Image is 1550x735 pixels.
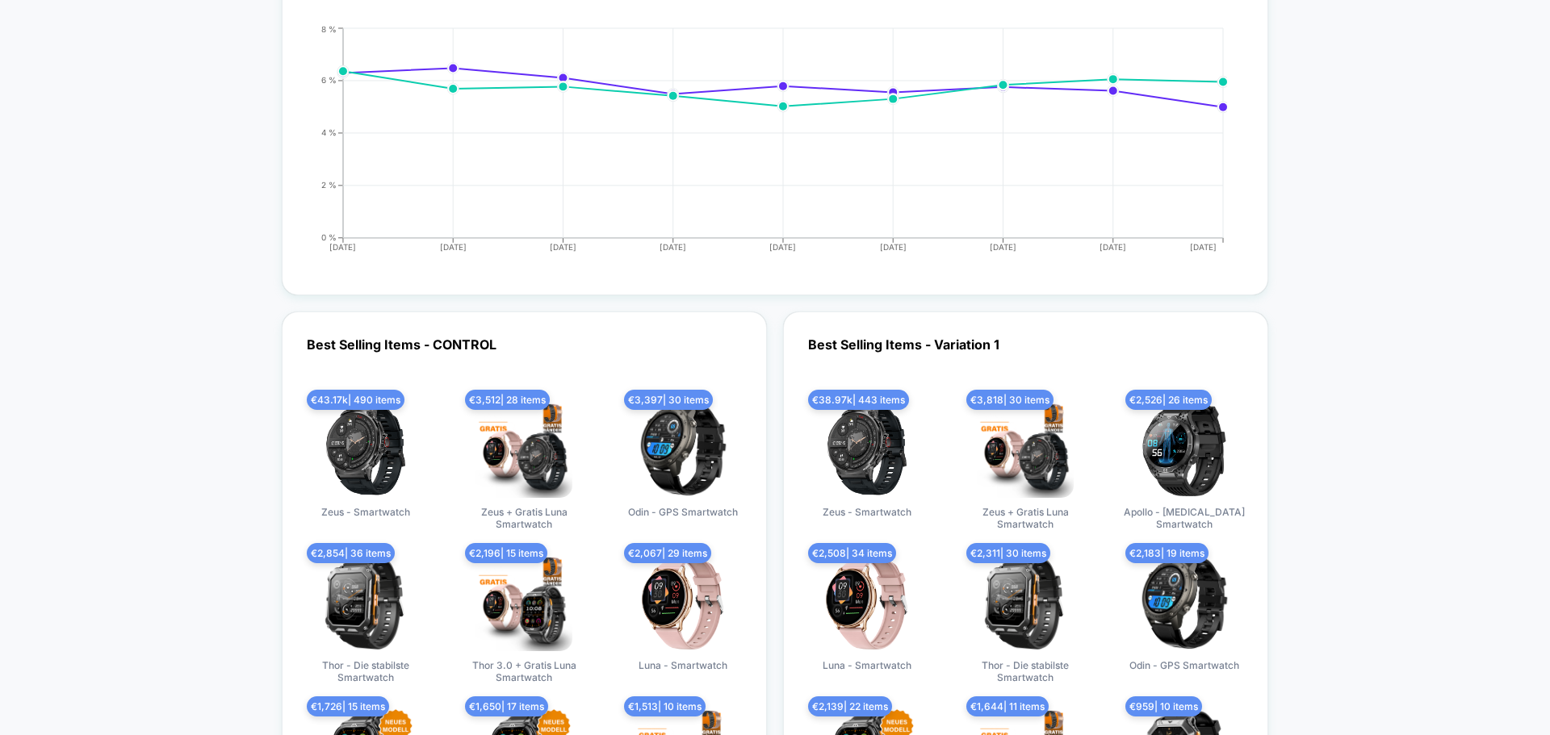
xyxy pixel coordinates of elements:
[321,127,337,137] tspan: 4 %
[465,543,547,563] span: € 2,196 | 15 items
[965,506,1086,530] span: Zeus + Gratis Luna Smartwatch
[977,554,1074,651] img: produt
[1136,554,1233,651] img: produt
[966,696,1049,716] span: € 1,644 | 11 items
[1136,401,1233,498] img: produt
[1125,543,1209,563] span: € 2,183 | 19 items
[463,506,584,530] span: Zeus + Gratis Luna Smartwatch
[465,390,550,410] span: € 3,512 | 28 items
[819,401,915,498] img: produt
[880,242,907,252] tspan: [DATE]
[990,242,1016,252] tspan: [DATE]
[1124,506,1245,530] span: Apollo - [MEDICAL_DATA] Smartwatch
[770,242,797,252] tspan: [DATE]
[321,23,337,33] tspan: 8 %
[823,506,911,518] span: Zeus - Smartwatch
[307,543,395,563] span: € 2,854 | 36 items
[307,390,404,410] span: € 43.17k | 490 items
[1129,659,1239,671] span: Odin - GPS Smartwatch
[317,554,414,651] img: produt
[317,401,414,498] img: produt
[307,696,389,716] span: € 1,726 | 15 items
[639,659,727,671] span: Luna - Smartwatch
[321,180,337,190] tspan: 2 %
[475,401,572,498] img: produt
[808,543,896,563] span: € 2,508 | 34 items
[635,554,731,651] img: produt
[808,390,909,410] span: € 38.97k | 443 items
[321,75,337,85] tspan: 6 %
[1191,242,1217,252] tspan: [DATE]
[977,401,1074,498] img: produt
[295,24,1223,266] div: ADD_TO_CART_RATE
[819,554,915,651] img: produt
[1125,696,1202,716] span: € 959 | 10 items
[966,543,1050,563] span: € 2,311 | 30 items
[305,659,426,683] span: Thor - Die stabilste Smartwatch
[550,242,576,252] tspan: [DATE]
[966,390,1054,410] span: € 3,818 | 30 items
[465,696,548,716] span: € 1,650 | 17 items
[475,554,572,651] img: produt
[321,232,337,242] tspan: 0 %
[439,242,466,252] tspan: [DATE]
[808,696,892,716] span: € 2,139 | 22 items
[321,506,410,518] span: Zeus - Smartwatch
[660,242,686,252] tspan: [DATE]
[965,659,1086,683] span: Thor - Die stabilste Smartwatch
[624,390,713,410] span: € 3,397 | 30 items
[1100,242,1127,252] tspan: [DATE]
[463,659,584,683] span: Thor 3.0 + Gratis Luna Smartwatch
[635,401,731,498] img: produt
[823,659,911,671] span: Luna - Smartwatch
[624,696,706,716] span: € 1,513 | 10 items
[624,543,711,563] span: € 2,067 | 29 items
[329,242,356,252] tspan: [DATE]
[628,506,738,518] span: Odin - GPS Smartwatch
[1125,390,1212,410] span: € 2,526 | 26 items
